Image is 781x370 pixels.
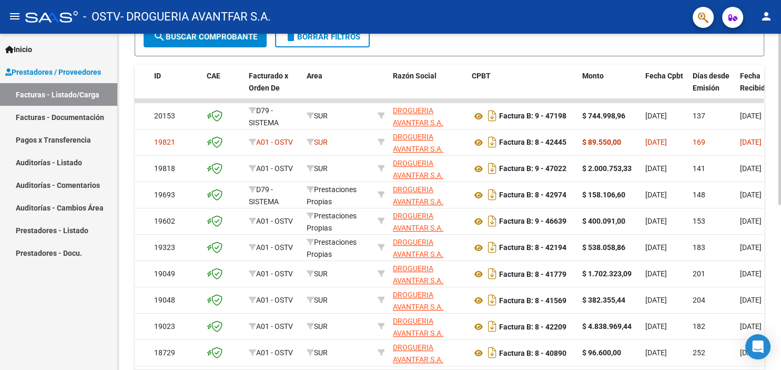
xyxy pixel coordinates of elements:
[499,323,566,331] strong: Factura B: 8 - 42209
[393,263,463,285] div: 30708335416
[693,72,729,92] span: Días desde Emisión
[582,112,625,120] strong: $ 744.998,96
[393,212,443,232] span: DROGUERIA AVANTFAR S.A.
[499,112,566,121] strong: Factura B: 9 - 47198
[740,269,762,278] span: [DATE]
[485,265,499,282] i: Descargar documento
[485,318,499,335] i: Descargar documento
[693,191,705,199] span: 148
[393,315,463,337] div: 30708335416
[740,243,762,252] span: [DATE]
[645,164,667,173] span: [DATE]
[202,65,245,111] datatable-header-cell: CAE
[578,65,641,111] datatable-header-cell: Monto
[256,348,293,357] span: A01 - OSTV
[153,32,257,42] span: Buscar Comprobante
[307,185,357,206] span: Prestaciones Propias
[499,138,566,147] strong: Factura B: 8 - 42445
[645,243,667,252] span: [DATE]
[582,191,625,199] strong: $ 158.106,60
[393,264,443,285] span: DROGUERIA AVANTFAR S.A.
[485,134,499,151] i: Descargar documento
[740,112,762,120] span: [DATE]
[256,164,293,173] span: A01 - OSTV
[582,348,621,357] strong: $ 96.600,00
[582,72,604,80] span: Monto
[393,342,463,364] div: 30708335416
[393,291,443,311] span: DROGUERIA AVANTFAR S.A.
[154,243,175,252] span: 19323
[302,65,373,111] datatable-header-cell: Area
[645,269,667,278] span: [DATE]
[760,10,773,23] mat-icon: person
[645,112,667,120] span: [DATE]
[745,334,770,359] div: Open Intercom Messenger
[641,65,688,111] datatable-header-cell: Fecha Cpbt
[154,191,175,199] span: 19693
[693,243,705,252] span: 183
[256,217,293,225] span: A01 - OSTV
[740,322,762,331] span: [DATE]
[393,210,463,232] div: 30708335416
[693,296,705,304] span: 204
[582,243,625,252] strong: $ 538.058,86
[582,138,621,146] strong: $ 89.550,00
[154,164,175,173] span: 19818
[582,164,632,173] strong: $ 2.000.753,33
[485,160,499,177] i: Descargar documento
[393,343,443,364] span: DROGUERIA AVANTFAR S.A.
[740,72,769,92] span: Fecha Recibido
[307,112,328,120] span: SUR
[688,65,736,111] datatable-header-cell: Días desde Emisión
[582,296,625,304] strong: $ 382.355,44
[499,165,566,173] strong: Factura B: 9 - 47022
[154,269,175,278] span: 19049
[120,5,271,28] span: - DROGUERIA AVANTFAR S.A.
[393,317,443,337] span: DROGUERIA AVANTFAR S.A.
[485,239,499,256] i: Descargar documento
[393,184,463,206] div: 30708335416
[393,185,443,206] span: DROGUERIA AVANTFAR S.A.
[256,296,293,304] span: A01 - OSTV
[485,213,499,229] i: Descargar documento
[393,106,443,127] span: DROGUERIA AVANTFAR S.A.
[256,138,293,146] span: A01 - OSTV
[307,164,328,173] span: SUR
[256,322,293,331] span: A01 - OSTV
[307,138,328,146] span: SUR
[393,289,463,311] div: 30708335416
[393,133,443,153] span: DROGUERIA AVANTFAR S.A.
[645,322,667,331] span: [DATE]
[499,349,566,357] strong: Factura B: 8 - 40890
[693,322,705,331] span: 182
[249,185,290,242] span: D79 - SISTEMA PRIVADO DE SALUD S.A (Medicenter)
[499,217,566,226] strong: Factura B: 9 - 46639
[245,65,302,111] datatable-header-cell: Facturado x Orden De
[499,244,566,252] strong: Factura B: 8 - 42194
[485,344,499,361] i: Descargar documento
[307,348,328,357] span: SUR
[485,292,499,308] i: Descargar documento
[693,217,705,225] span: 153
[582,322,632,331] strong: $ 4.838.969,44
[393,157,463,179] div: 30708335416
[693,112,705,120] span: 137
[693,348,705,357] span: 252
[468,65,578,111] datatable-header-cell: CPBT
[740,296,762,304] span: [DATE]
[154,348,175,357] span: 18729
[150,65,202,111] datatable-header-cell: ID
[285,30,297,43] mat-icon: delete
[275,26,370,47] button: Borrar Filtros
[645,217,667,225] span: [DATE]
[5,44,32,55] span: Inicio
[393,159,443,179] span: DROGUERIA AVANTFAR S.A.
[582,269,632,278] strong: $ 1.702.323,09
[645,72,683,80] span: Fecha Cpbt
[485,107,499,124] i: Descargar documento
[307,72,322,80] span: Area
[693,269,705,278] span: 201
[499,270,566,278] strong: Factura B: 8 - 41779
[207,72,220,80] span: CAE
[393,236,463,258] div: 30708335416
